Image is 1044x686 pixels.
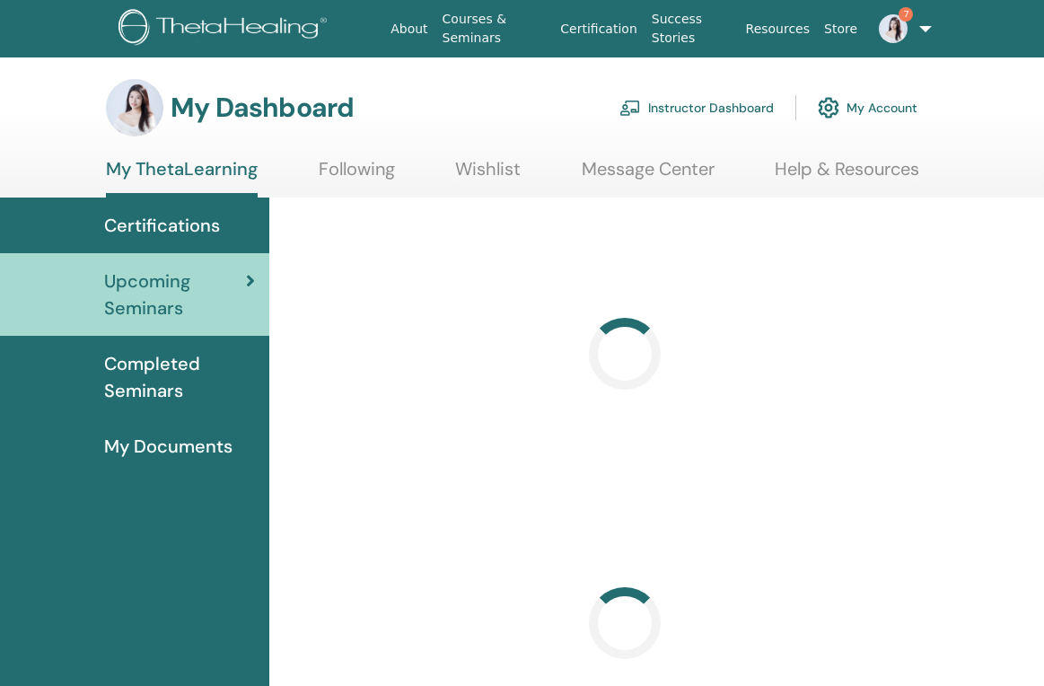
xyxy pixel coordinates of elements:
img: default.jpg [106,79,163,136]
a: About [383,13,434,46]
a: Success Stories [645,3,739,55]
h3: My Dashboard [171,92,354,124]
a: Courses & Seminars [435,3,554,55]
img: cog.svg [818,92,839,123]
a: Certification [553,13,644,46]
a: Message Center [582,158,715,193]
a: Store [817,13,864,46]
a: My ThetaLearning [106,158,258,198]
span: Certifications [104,212,220,239]
img: default.jpg [879,14,908,43]
a: Help & Resources [775,158,919,193]
span: 7 [899,7,913,22]
a: Instructor Dashboard [619,88,774,128]
img: logo.png [118,9,333,49]
img: chalkboard-teacher.svg [619,100,641,116]
span: My Documents [104,433,232,460]
a: Wishlist [455,158,521,193]
span: Completed Seminars [104,350,255,404]
a: Following [319,158,395,193]
a: Resources [739,13,818,46]
a: My Account [818,88,917,128]
span: Upcoming Seminars [104,268,246,321]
